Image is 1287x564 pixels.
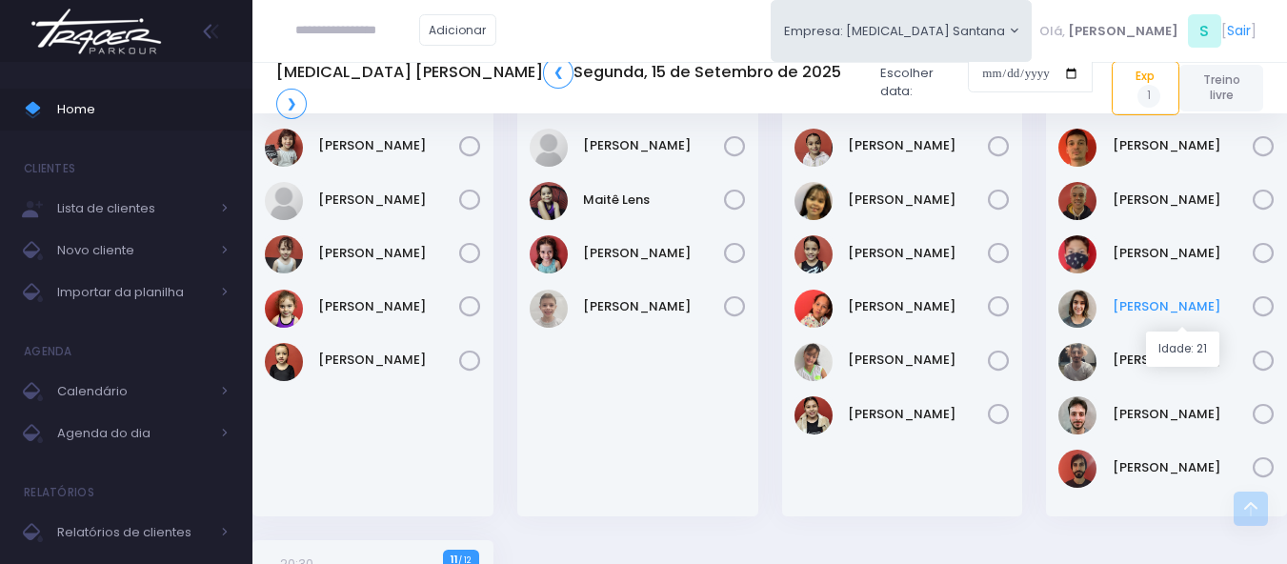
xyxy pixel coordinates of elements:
[318,244,459,263] a: [PERSON_NAME]
[1179,65,1263,111] a: Treino livre
[1032,10,1263,52] div: [ ]
[1113,244,1254,263] a: [PERSON_NAME]
[1058,129,1096,167] img: Felipe Freire
[1058,182,1096,220] img: Guilherme D'Oswaldo
[276,57,865,119] h5: [MEDICAL_DATA] [PERSON_NAME] Segunda, 15 de Setembro de 2025
[794,343,833,381] img: Vittória Martins Ferreira
[24,473,94,512] h4: Relatórios
[794,129,833,167] img: Carolina Lima Trindade
[57,280,210,305] span: Importar da planilha
[794,235,833,273] img: Marina Bravo Tavares de Lima
[1058,450,1096,488] img: Rodrigo Leite da Silva
[530,129,568,167] img: Bernardo De Francesco
[265,182,303,220] img: Helena lua Bomfim
[1188,14,1221,48] span: S
[265,343,303,381] img: Manuela Martins Barrachino Fontana
[276,50,1093,125] div: Escolher data:
[1113,191,1254,210] a: [PERSON_NAME]
[419,14,497,46] a: Adicionar
[57,520,210,545] span: Relatórios de clientes
[794,182,833,220] img: Marianne Damasceno
[1146,332,1219,367] div: Idade: 21
[24,332,72,371] h4: Agenda
[848,351,989,370] a: [PERSON_NAME]
[1039,22,1065,41] span: Olá,
[848,136,989,155] a: [PERSON_NAME]
[24,150,75,188] h4: Clientes
[318,351,459,370] a: [PERSON_NAME]
[318,136,459,155] a: [PERSON_NAME]
[1058,343,1096,381] img: Pedro Ferreirinho
[794,396,833,434] img: Vitória schiavetto chatagnier
[265,290,303,328] img: Laura Voccio
[530,235,568,273] img: Manoela mafra
[276,89,307,120] a: ❯
[1113,297,1254,316] a: [PERSON_NAME]
[265,235,303,273] img: Izzie de Souza Santiago Pinheiro
[543,57,573,89] a: ❮
[1058,235,1096,273] img: Gustavo Gaiot
[57,238,210,263] span: Novo cliente
[530,290,568,328] img: Pedro Barsi
[848,191,989,210] a: [PERSON_NAME]
[1113,458,1254,477] a: [PERSON_NAME]
[583,244,724,263] a: [PERSON_NAME]
[265,129,303,167] img: Beatriz Rocha Stein
[1112,61,1179,115] a: Exp1
[848,244,989,263] a: [PERSON_NAME]
[583,297,724,316] a: [PERSON_NAME]
[848,297,989,316] a: [PERSON_NAME]
[848,405,989,424] a: [PERSON_NAME]
[57,379,210,404] span: Calendário
[1058,396,1096,434] img: Rafael Eiras Freitas
[1113,351,1254,370] a: [PERSON_NAME]
[1227,21,1251,41] a: Sair
[794,290,833,328] img: Valentina Eduarda Azevedo
[57,196,210,221] span: Lista de clientes
[1137,85,1160,108] span: 1
[583,191,724,210] a: Maitê Lens
[1113,405,1254,424] a: [PERSON_NAME]
[1058,290,1096,328] img: Paloma Botana
[318,297,459,316] a: [PERSON_NAME]
[530,182,568,220] img: Maitê Lens
[1113,136,1254,155] a: [PERSON_NAME]
[57,97,229,122] span: Home
[57,421,210,446] span: Agenda do dia
[583,136,724,155] a: [PERSON_NAME]
[1068,22,1178,41] span: [PERSON_NAME]
[318,191,459,210] a: [PERSON_NAME]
